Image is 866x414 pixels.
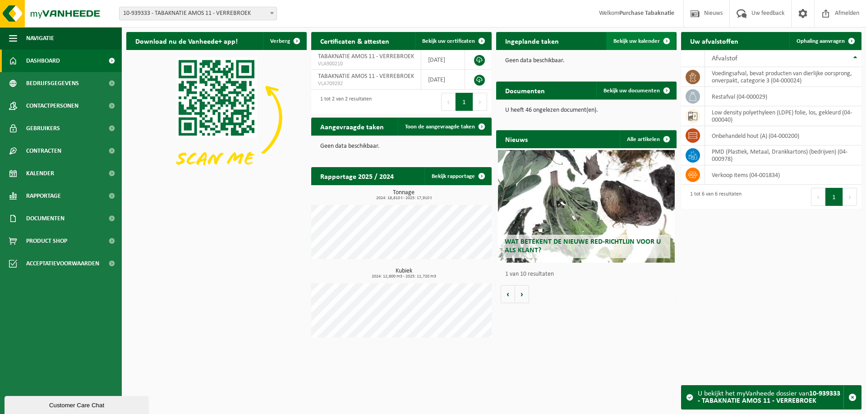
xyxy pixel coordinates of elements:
[120,7,276,20] span: 10-939333 - TABAKNATIE AMOS 11 - VERREBROEK
[405,124,475,130] span: Toon de aangevraagde taken
[398,118,491,136] a: Toon de aangevraagde taken
[505,238,661,254] span: Wat betekent de nieuwe RED-richtlijn voor u als klant?
[316,268,492,279] h3: Kubiek
[596,82,676,100] a: Bekijk uw documenten
[698,390,840,405] strong: 10-939333 - TABAKNATIE AMOS 11 - VERREBROEK
[316,92,372,112] div: 1 tot 2 van 2 resultaten
[811,188,825,206] button: Previous
[126,32,247,50] h2: Download nu de Vanheede+ app!
[26,140,61,162] span: Contracten
[712,55,737,62] span: Afvalstof
[26,95,78,117] span: Contactpersonen
[318,80,414,87] span: VLA709292
[320,143,483,150] p: Geen data beschikbaar.
[318,73,414,80] span: TABAKNATIE AMOS 11 - VERREBROEK
[318,53,414,60] span: TABAKNATIE AMOS 11 - VERREBROEK
[681,32,747,50] h2: Uw afvalstoffen
[501,285,515,303] button: Vorige
[26,207,64,230] span: Documenten
[473,93,487,111] button: Next
[619,10,674,17] strong: Purchase Tabaknatie
[606,32,676,50] a: Bekijk uw kalender
[421,50,465,70] td: [DATE]
[603,88,660,94] span: Bekijk uw documenten
[5,394,151,414] iframe: chat widget
[316,196,492,200] span: 2024: 18,810 t - 2025: 17,910 t
[705,165,861,185] td: verkoop items (04-001834)
[316,274,492,279] span: 2024: 12,800 m3 - 2025: 11,720 m3
[26,50,60,72] span: Dashboard
[270,38,290,44] span: Verberg
[496,32,568,50] h2: Ingeplande taken
[843,188,857,206] button: Next
[797,38,845,44] span: Ophaling aanvragen
[126,50,307,185] img: Download de VHEPlus App
[26,72,79,95] span: Bedrijfsgegevens
[316,190,492,200] h3: Tonnage
[505,271,672,278] p: 1 van 10 resultaten
[456,93,473,111] button: 1
[26,252,99,275] span: Acceptatievoorwaarden
[311,167,403,185] h2: Rapportage 2025 / 2024
[505,58,668,64] p: Geen data beschikbaar.
[613,38,660,44] span: Bekijk uw kalender
[620,130,676,148] a: Alle artikelen
[498,150,675,263] a: Wat betekent de nieuwe RED-richtlijn voor u als klant?
[318,60,414,68] span: VLA900210
[698,386,843,409] div: U bekijkt het myVanheede dossier van
[119,7,277,20] span: 10-939333 - TABAKNATIE AMOS 11 - VERREBROEK
[825,188,843,206] button: 1
[311,118,393,135] h2: Aangevraagde taken
[789,32,861,50] a: Ophaling aanvragen
[311,32,398,50] h2: Certificaten & attesten
[705,106,861,126] td: low density polyethyleen (LDPE) folie, los, gekleurd (04-000040)
[26,185,61,207] span: Rapportage
[496,130,537,148] h2: Nieuws
[505,107,668,114] p: U heeft 46 ongelezen document(en).
[415,32,491,50] a: Bekijk uw certificaten
[263,32,306,50] button: Verberg
[705,87,861,106] td: restafval (04-000029)
[26,27,54,50] span: Navigatie
[705,146,861,165] td: PMD (Plastiek, Metaal, Drankkartons) (bedrijven) (04-000978)
[686,187,742,207] div: 1 tot 6 van 6 resultaten
[424,167,491,185] a: Bekijk rapportage
[422,38,475,44] span: Bekijk uw certificaten
[496,82,554,99] h2: Documenten
[26,230,67,252] span: Product Shop
[421,70,465,90] td: [DATE]
[441,93,456,111] button: Previous
[515,285,529,303] button: Volgende
[705,67,861,87] td: voedingsafval, bevat producten van dierlijke oorsprong, onverpakt, categorie 3 (04-000024)
[26,162,54,185] span: Kalender
[26,117,60,140] span: Gebruikers
[705,126,861,146] td: onbehandeld hout (A) (04-000200)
